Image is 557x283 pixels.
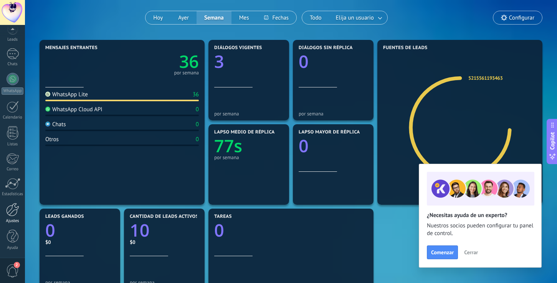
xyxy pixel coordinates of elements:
span: Lapso medio de réplica [214,130,275,135]
div: Ayuda [2,245,24,250]
div: por semana [214,155,283,160]
div: Correo [2,167,24,172]
div: 0 [196,121,199,128]
div: Estadísticas [2,192,24,197]
span: Copilot [549,132,556,150]
text: 3 [214,50,224,73]
span: Leads ganados [45,214,84,219]
h2: ¿Necesitas ayuda de un experto? [427,212,534,219]
a: 0 [45,219,114,242]
img: WhatsApp Lite [45,92,50,97]
div: por semana [214,111,283,117]
button: Ayer [170,11,197,24]
div: Ajustes [2,219,24,224]
button: Todo [302,11,329,24]
div: Otros [45,136,59,143]
button: Mes [231,11,257,24]
div: WhatsApp Lite [45,91,88,98]
div: Chats [2,62,24,67]
div: Listas [2,142,24,147]
button: Elija un usuario [329,11,387,24]
div: $0 [130,239,199,245]
div: Calendario [2,115,24,120]
span: Lapso mayor de réplica [299,130,360,135]
div: 0 [196,136,199,143]
button: Semana [197,11,231,24]
a: 36 [122,50,199,73]
span: Diálogos sin réplica [299,45,353,51]
text: 0 [299,50,309,73]
span: Fuentes de leads [383,45,428,51]
button: Fechas [256,11,296,24]
span: Diálogos vigentes [214,45,262,51]
button: Cerrar [461,247,481,258]
span: Comenzar [431,250,454,255]
div: por semana [174,71,199,75]
a: 0 [214,219,368,242]
a: 5215561193463 [468,75,502,81]
div: WhatsApp Cloud API [45,106,102,113]
span: Elija un usuario [334,13,375,23]
text: 10 [130,219,149,242]
img: Chats [45,122,50,127]
span: Mensajes entrantes [45,45,98,51]
text: 77s [214,134,242,158]
span: Configurar [509,15,534,21]
div: Chats [45,121,66,128]
text: 0 [299,134,309,158]
span: Cerrar [464,250,478,255]
button: Comenzar [427,245,458,259]
div: 36 [193,91,199,98]
img: WhatsApp Cloud API [45,107,50,112]
button: Hoy [145,11,170,24]
a: 10 [130,219,199,242]
text: 0 [214,219,224,242]
span: 2 [14,262,20,268]
span: Nuestros socios pueden configurar tu panel de control. [427,222,534,237]
text: 36 [179,50,199,73]
div: $0 [45,239,114,245]
div: WhatsApp [2,87,23,95]
text: 0 [45,219,55,242]
span: Tareas [214,214,232,219]
div: 0 [196,106,199,113]
div: por semana [299,111,368,117]
div: Leads [2,37,24,42]
span: Cantidad de leads activos [130,214,198,219]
